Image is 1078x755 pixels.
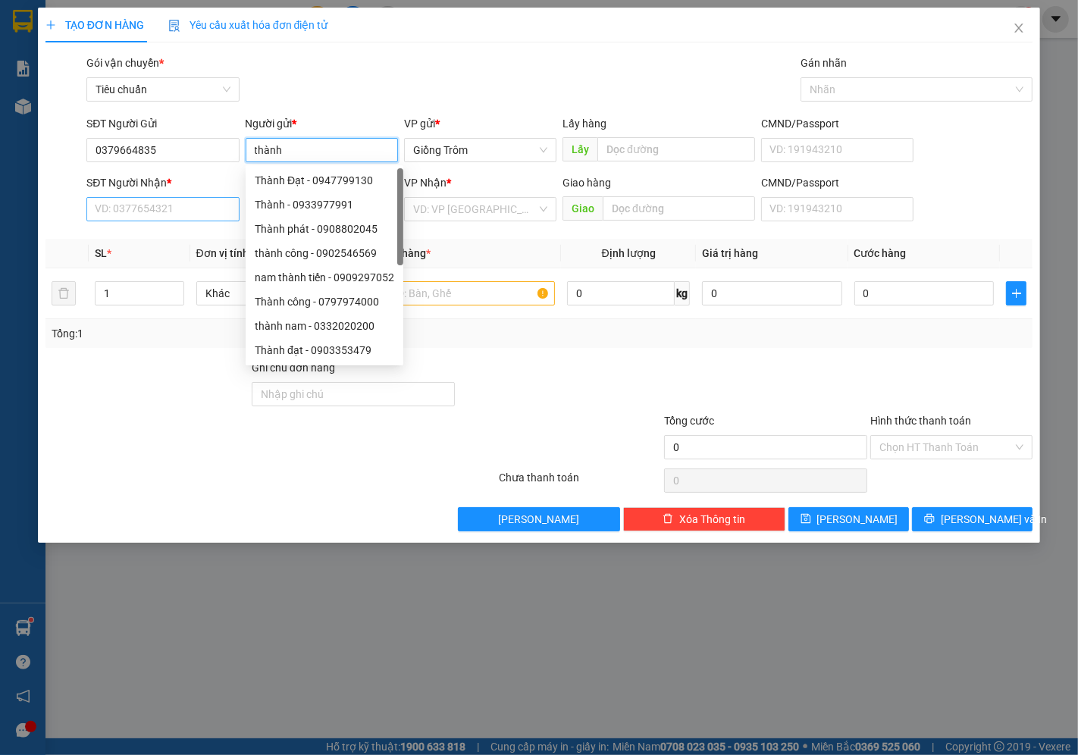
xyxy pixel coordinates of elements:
[998,8,1040,50] button: Close
[196,247,253,259] span: Đơn vị tính
[24,77,61,91] span: 40.000
[5,74,117,94] td: CR:
[870,415,971,427] label: Hình thức thanh toán
[924,513,935,525] span: printer
[788,507,909,531] button: save[PERSON_NAME]
[52,325,417,342] div: Tổng: 1
[217,105,225,121] span: 1
[246,265,403,290] div: nam thành tiến - 0909297052
[1006,281,1026,305] button: plus
[86,174,239,191] div: SĐT Người Nhận
[42,16,106,30] span: Giồng Trôm
[252,382,455,406] input: Ghi chú đơn hàng
[199,106,217,121] span: SL:
[246,115,398,132] div: Người gửi
[381,247,431,259] span: Tên hàng
[246,314,403,338] div: thành nam - 0332020200
[255,196,394,213] div: Thành - 0933977991
[255,318,394,334] div: thành nam - 0332020200
[702,247,758,259] span: Giá trị hàng
[702,281,841,305] input: 0
[246,168,403,193] div: Thành Đạt - 0947799130
[255,172,394,189] div: Thành Đạt - 0947799130
[149,16,189,30] span: Quận 5
[168,19,328,31] span: Yêu cầu xuất hóa đơn điện tử
[675,281,690,305] span: kg
[498,469,663,496] div: Chưa thanh toán
[246,193,403,217] div: Thành - 0933977991
[499,511,580,528] span: [PERSON_NAME]
[381,281,555,305] input: VD: Bàn, Ghế
[86,57,164,69] span: Gói vận chuyển
[252,362,335,374] label: Ghi chú đơn hàng
[663,513,673,525] span: delete
[563,137,597,161] span: Lấy
[854,247,907,259] span: Cước hàng
[118,33,135,47] span: thu
[563,117,606,130] span: Lấy hàng
[602,247,656,259] span: Định lượng
[95,247,107,259] span: SL
[603,196,755,221] input: Dọc đường
[404,115,556,132] div: VP gửi
[168,20,180,32] img: icon
[6,33,30,47] span: thủy
[623,507,785,531] button: deleteXóa Thông tin
[597,137,755,161] input: Dọc đường
[246,241,403,265] div: thành công - 0902546569
[96,78,230,101] span: Tiêu chuẩn
[664,415,714,427] span: Tổng cước
[118,16,225,30] p: Nhận:
[246,217,403,241] div: Thành phát - 0908802045
[45,19,144,31] span: TẠO ĐƠN HÀNG
[52,281,76,305] button: delete
[912,507,1033,531] button: printer[PERSON_NAME] và In
[761,174,913,191] div: CMND/Passport
[45,20,56,30] span: plus
[136,77,143,91] span: 0
[255,245,394,262] div: thành công - 0902546569
[116,74,226,94] td: CC:
[563,196,603,221] span: Giao
[118,49,186,64] span: 0974184848
[6,49,74,64] span: 0333468460
[255,342,394,359] div: Thành đạt - 0903353479
[404,177,447,189] span: VP Nhận
[6,99,100,127] span: 1 - Thùng xốp (đồ lạnh )
[817,511,898,528] span: [PERSON_NAME]
[801,57,847,69] label: Gán nhãn
[458,507,620,531] button: [PERSON_NAME]
[255,293,394,310] div: Thành công - 0797974000
[801,513,811,525] span: save
[941,511,1047,528] span: [PERSON_NAME] và In
[205,282,361,305] span: Khác
[1013,22,1025,34] span: close
[246,338,403,362] div: Thành đạt - 0903353479
[761,115,913,132] div: CMND/Passport
[1007,287,1026,299] span: plus
[563,177,611,189] span: Giao hàng
[255,269,394,286] div: nam thành tiến - 0909297052
[86,115,239,132] div: SĐT Người Gửi
[6,16,115,30] p: Gửi từ:
[679,511,745,528] span: Xóa Thông tin
[246,290,403,314] div: Thành công - 0797974000
[413,139,547,161] span: Giồng Trôm
[255,221,394,237] div: Thành phát - 0908802045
